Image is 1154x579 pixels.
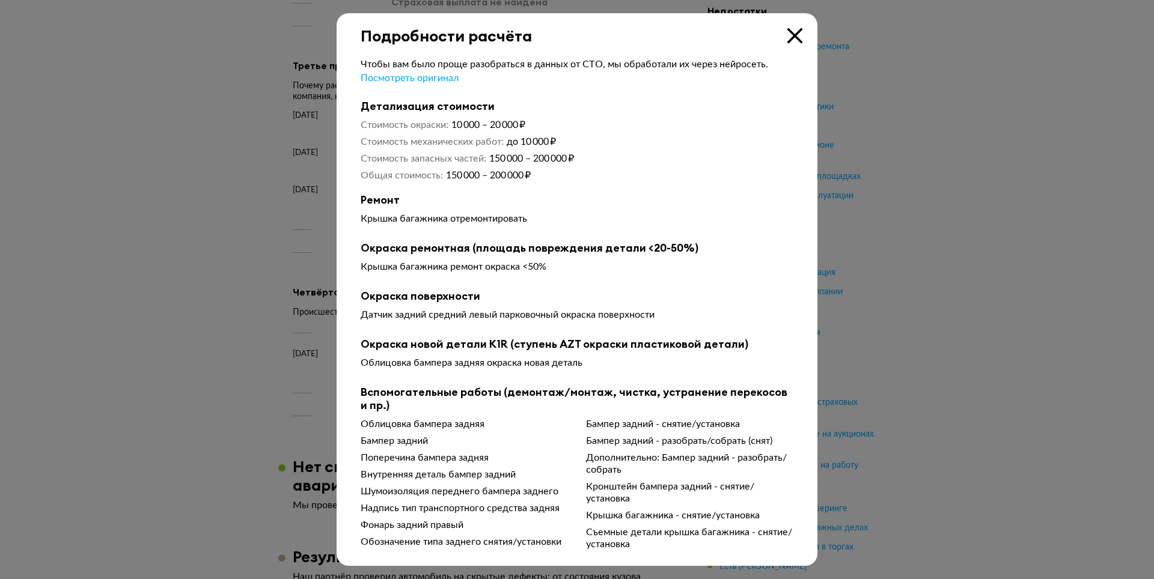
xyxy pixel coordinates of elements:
[361,59,768,69] span: Чтобы вам было проще разобраться в данных от СТО, мы обработали их через нейросеть.
[361,261,793,273] div: Крышка багажника ремонт окраска <50%
[361,519,568,531] div: Фонарь задний правый
[507,137,556,147] span: до 10 000 ₽
[489,154,574,163] span: 150 000 – 200 000 ₽
[361,119,448,131] dt: Стоимость окраски
[361,213,793,225] div: Крышка багажника отремонтировать
[361,136,504,148] dt: Стоимость механических работ
[361,309,793,321] div: Датчик задний средний левый парковочный окраска поверхности
[586,435,793,447] div: Бампер задний - разобрать/собрать (снят)
[586,418,793,430] div: Бампер задний - снятие/установка
[361,169,443,181] dt: Общая стоимость
[361,485,568,497] div: Шумоизоляция переднего бампера заднего
[586,509,793,521] div: Крышка багажника - снятие/установка
[361,73,459,83] span: Посмотреть оригинал
[361,338,793,351] b: Окраска новой детали K1R (ступень AZT окраски пластиковой детали)
[451,120,525,130] span: 10 000 – 20 000 ₽
[361,100,793,113] b: Детализация стоимости
[361,386,793,412] b: Вспомогательные работы (демонтаж/монтаж, чистка, устранение перекосов и пр.)
[361,452,568,464] div: Поперечина бампера задняя
[361,193,793,207] b: Ремонт
[586,452,793,476] div: Дополнительно: Бампер задний - разобрать/собрать
[361,289,793,303] b: Окраска поверхности
[361,435,568,447] div: Бампер задний
[586,526,793,550] div: Съемные детали крышка багажника - снятие/установка
[446,171,531,180] span: 150 000 – 200 000 ₽
[361,153,486,165] dt: Стоимость запасных частей
[586,480,793,505] div: Кронштейн бампера задний - снятие/установка
[361,536,568,548] div: Обозначение типа заднего снятия/установки
[361,241,793,255] b: Окраска ремонтная (площадь повреждения детали <20-50%)
[337,13,817,45] div: Подробности расчёта
[361,502,568,514] div: Надпись тип транспортного средства задняя
[361,418,568,430] div: Облицовка бампера задняя
[361,468,568,480] div: Внутренняя деталь бампер задний
[361,357,793,369] div: Облицовка бампера задняя окраска новая деталь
